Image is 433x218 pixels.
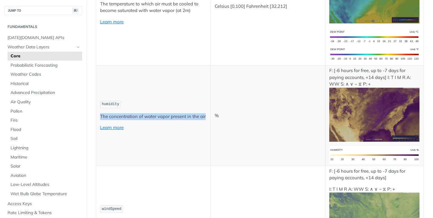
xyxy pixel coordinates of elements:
[100,19,124,25] a: Learn more
[329,168,419,181] p: F: [-6 hours for free, up to -7 days for paying accounts, +14 days]
[329,51,419,57] span: Expand image
[8,88,82,97] a: Advanced Precipitation
[5,208,82,217] a: Rate Limiting & Tokens
[11,154,81,160] span: Maritime
[8,35,81,41] span: [DATE][DOMAIN_NAME] APIs
[11,99,81,105] span: Air Quality
[11,182,81,188] span: Low-Level Altitudes
[11,62,81,68] span: Probabilistic Forecasting
[8,98,82,107] a: Air Quality
[5,199,82,208] a: Access Keys
[11,117,81,123] span: Fire
[215,112,321,119] p: %
[11,145,81,151] span: Lightning
[8,79,82,88] a: Historical
[8,201,81,207] span: Access Keys
[11,53,81,59] span: Core
[5,6,82,15] button: JUMP TO⌘/
[8,171,82,180] a: Aviation
[8,125,82,134] a: Flood
[8,189,82,198] a: Wet Bulb Globe Temperature
[8,70,82,79] a: Weather Codes
[8,44,74,50] span: Weather Data Layers
[329,152,419,157] span: Expand image
[100,1,207,14] p: The temperature to which air must be cooled to become saturated with water vapor (at 2m)
[11,71,81,77] span: Weather Codes
[8,61,82,70] a: Probabilistic Forecasting
[8,107,82,116] a: Pollen
[11,90,81,96] span: Advanced Precipitation
[100,125,124,130] a: Learn more
[5,24,82,29] h2: Fundamentals
[329,67,419,141] p: F: [-6 hours for free, up to -7 days for paying accounts, +14 days] I: T I M R A: WW S: ∧ ∨ ~ ⧖ P: +
[102,207,121,211] span: windSpeed
[8,52,82,61] a: Core
[8,210,81,216] span: Rate Limiting & Tokens
[11,127,81,133] span: Flood
[72,8,79,13] span: ⌘/
[11,81,81,87] span: Historical
[8,162,82,171] a: Solar
[11,136,81,142] span: Soil
[100,113,207,120] p: The concentration of water vapor present in the air
[215,3,321,10] p: Celsius [0,100] Fahrenheit [32,212]
[8,180,82,189] a: Low-Level Altitudes
[11,108,81,114] span: Pollen
[8,144,82,153] a: Lightning
[329,111,419,117] span: Expand image
[11,191,81,197] span: Wet Bulb Globe Temperature
[8,134,82,143] a: Soil
[76,45,81,50] button: Hide subpages for Weather Data Layers
[102,102,119,106] span: humidity
[11,163,81,169] span: Solar
[5,43,82,52] a: Weather Data LayersHide subpages for Weather Data Layers
[8,116,82,125] a: Fire
[11,173,81,179] span: Aviation
[8,153,82,162] a: Maritime
[5,33,82,42] a: [DATE][DOMAIN_NAME] APIs
[329,33,419,39] span: Expand image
